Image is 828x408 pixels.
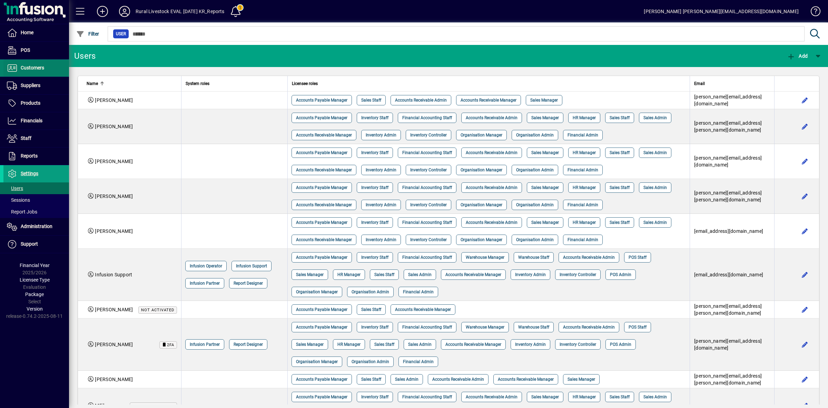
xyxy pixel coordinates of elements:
[410,201,447,208] span: Inventory Controller
[408,341,432,348] span: Sales Admin
[76,31,99,37] span: Filter
[799,304,810,315] button: Edit
[3,59,69,77] a: Customers
[643,149,667,156] span: Sales Admin
[296,201,352,208] span: Accounts Receivable Manager
[25,292,44,297] span: Package
[644,6,799,17] div: [PERSON_NAME] [PERSON_NAME][EMAIL_ADDRESS][DOMAIN_NAME]
[234,341,263,348] span: Report Designer
[296,149,347,156] span: Accounts Payable Manager
[361,254,388,261] span: Inventory Staff
[296,114,347,121] span: Accounts Payable Manager
[432,376,484,383] span: Accounts Receivable Admin
[799,269,810,280] button: Edit
[296,254,347,261] span: Accounts Payable Manager
[402,184,452,191] span: Financial Accounting Staff
[629,324,647,331] span: POS Staff
[3,194,69,206] a: Sessions
[799,226,810,237] button: Edit
[395,376,418,383] span: Sales Admin
[3,112,69,130] a: Financials
[466,254,504,261] span: Warehouse Manager
[643,184,667,191] span: Sales Admin
[516,132,554,139] span: Organisation Admin
[563,254,615,261] span: Accounts Receivable Admin
[445,271,501,278] span: Accounts Receivable Manager
[785,50,809,62] button: Add
[361,393,388,400] span: Inventory Staff
[296,306,347,313] span: Accounts Payable Manager
[21,65,44,70] span: Customers
[531,114,559,121] span: Sales Manager
[573,184,596,191] span: HR Manager
[234,280,263,287] span: Report Designer
[466,184,517,191] span: Accounts Receivable Admin
[87,80,177,87] div: Name
[694,228,763,234] span: [EMAIL_ADDRESS][DOMAIN_NAME]
[3,95,69,112] a: Products
[531,149,559,156] span: Sales Manager
[643,114,667,121] span: Sales Admin
[694,155,762,168] span: [PERSON_NAME][EMAIL_ADDRESS][DOMAIN_NAME]
[466,219,517,226] span: Accounts Receivable Admin
[95,272,132,277] span: Infusion Support
[361,306,381,313] span: Sales Staff
[21,47,30,53] span: POS
[296,288,338,295] span: Organisation Manager
[366,167,396,173] span: Inventory Admin
[361,114,388,121] span: Inventory Staff
[516,167,554,173] span: Organisation Admin
[21,30,33,35] span: Home
[445,341,501,348] span: Accounts Receivable Manager
[568,201,598,208] span: Financial Admin
[694,94,762,106] span: [PERSON_NAME][EMAIL_ADDRESS][DOMAIN_NAME]
[236,263,267,269] span: Infusion Support
[296,271,324,278] span: Sales Manager
[573,149,596,156] span: HR Manager
[296,184,347,191] span: Accounts Payable Manager
[568,376,595,383] span: Sales Manager
[361,184,388,191] span: Inventory Staff
[694,373,762,386] span: [PERSON_NAME][EMAIL_ADDRESS][PERSON_NAME][DOMAIN_NAME]
[296,236,352,243] span: Accounts Receivable Manager
[167,343,174,347] span: 2FA
[560,341,596,348] span: Inventory Controller
[643,219,667,226] span: Sales Admin
[408,271,432,278] span: Sales Admin
[402,393,452,400] span: Financial Accounting Staff
[366,201,396,208] span: Inventory Admin
[21,224,52,229] span: Administration
[799,121,810,132] button: Edit
[366,236,396,243] span: Inventory Admin
[403,358,434,365] span: Financial Admin
[573,219,596,226] span: HR Manager
[610,114,630,121] span: Sales Staff
[799,339,810,350] button: Edit
[296,132,352,139] span: Accounts Receivable Manager
[154,341,177,348] app-status-label: Time-based One-time Password (TOTP) Two-factor Authentication (2FA) enabled
[461,167,502,173] span: Organisation Manager
[530,97,558,104] span: Sales Manager
[531,219,559,226] span: Sales Manager
[374,271,394,278] span: Sales Staff
[190,341,220,348] span: Infusion Partner
[95,377,133,382] span: [PERSON_NAME]
[560,271,596,278] span: Inventory Controller
[352,288,389,295] span: Organisation Admin
[402,324,452,331] span: Financial Accounting Staff
[516,201,554,208] span: Organisation Admin
[787,53,808,59] span: Add
[91,5,114,18] button: Add
[95,228,133,234] span: [PERSON_NAME]
[516,236,554,243] span: Organisation Admin
[296,97,347,104] span: Accounts Payable Manager
[694,80,705,87] span: Email
[694,338,762,351] span: [PERSON_NAME][EMAIL_ADDRESS][DOMAIN_NAME]
[3,77,69,94] a: Suppliers
[806,1,819,24] a: Knowledge Base
[95,97,133,103] span: [PERSON_NAME]
[296,219,347,226] span: Accounts Payable Manager
[568,167,598,173] span: Financial Admin
[20,263,50,268] span: Financial Year
[610,219,630,226] span: Sales Staff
